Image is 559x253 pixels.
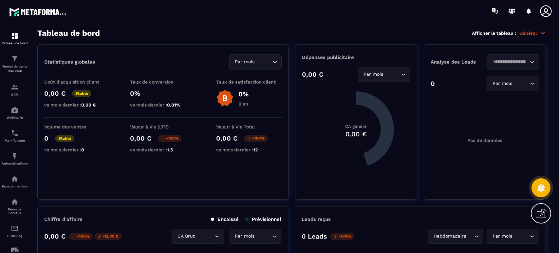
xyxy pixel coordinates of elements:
input: Search for option [256,58,271,66]
p: Bien [238,101,249,107]
p: Automatisations [2,162,28,165]
img: email [11,224,19,232]
input: Search for option [468,233,473,240]
input: Search for option [491,58,528,66]
p: Coût d'acquisition client [44,79,110,85]
input: Search for option [513,233,528,240]
div: Search for option [229,229,281,244]
p: Valeur à Vie (LTV) [130,124,196,129]
input: Search for option [385,71,400,78]
input: Search for option [513,80,528,87]
img: social-network [11,198,19,206]
p: -100% [69,233,93,240]
a: social-networksocial-networkRéseaux Sociaux [2,193,28,220]
img: automations [11,175,19,183]
div: Search for option [358,67,410,82]
p: Volume des ventes [44,124,110,129]
h3: Tableau de bord [37,29,100,38]
p: Encaissé [211,216,239,222]
p: Tunnel de vente Site web [2,64,28,73]
img: formation [11,55,19,63]
p: vs mois dernier : [216,147,282,152]
img: automations [11,152,19,160]
img: formation [11,32,19,40]
p: Statistiques globales [44,59,95,65]
p: Planificateur [2,139,28,142]
p: 0 Leads [302,232,327,240]
p: 0,00 € [44,232,65,240]
img: automations [11,106,19,114]
span: Par mois [362,71,385,78]
a: emailemailE-mailing [2,220,28,243]
p: Stable [55,135,74,142]
span: 0.81% [167,102,180,107]
a: formationformationCRM [2,78,28,101]
p: 0,00 € [302,70,323,78]
span: Par mois [491,80,513,87]
p: Webinaire [2,116,28,119]
span: Par mois [233,58,256,66]
p: 0,00 € [44,89,65,97]
span: 12 [253,147,258,152]
p: vs mois dernier : [44,147,110,152]
a: formationformationTunnel de vente Site web [2,50,28,78]
span: Hebdomadaire [432,233,468,240]
span: Par mois [233,233,256,240]
span: CA Brut [176,233,196,240]
div: Search for option [487,229,539,244]
p: -100% [330,233,354,240]
p: Stable [72,90,91,97]
span: 0,00 € [81,102,96,107]
p: Chiffre d’affaire [44,216,83,222]
p: vs mois dernier : [130,102,196,107]
div: Search for option [487,76,539,91]
p: Tableau de bord [2,41,28,45]
p: Réseaux Sociaux [2,207,28,215]
p: -12,00 € [94,233,121,240]
img: formation [11,83,19,91]
p: vs mois dernier : [44,102,110,107]
a: automationsautomationsEspace membre [2,170,28,193]
p: Analyse des Leads [431,59,485,65]
span: Par mois [491,233,513,240]
p: Afficher le tableau : [472,30,516,36]
p: Dépenses publicitaire [302,54,410,60]
img: b-badge-o.b3b20ee6.svg [216,89,233,107]
p: Pas de données [467,138,502,143]
p: vs mois dernier : [130,147,196,152]
p: 0% [130,89,196,97]
p: 0,00 € [216,134,237,142]
img: scheduler [11,129,19,137]
p: 0 [44,134,48,142]
p: Taux de conversion [130,79,196,85]
div: Search for option [487,54,539,69]
p: -100% [244,135,268,142]
div: Search for option [229,54,282,69]
p: 0 [431,80,435,88]
p: -100% [158,135,182,142]
input: Search for option [256,233,270,240]
p: 0% [238,90,249,98]
p: Espace membre [2,185,28,188]
p: E-mailing [2,234,28,238]
a: formationformationTableau de bord [2,27,28,50]
div: Search for option [172,229,224,244]
p: Général [519,30,546,36]
a: schedulerschedulerPlanificateur [2,124,28,147]
p: Prévisionnel [245,216,281,222]
input: Search for option [196,233,213,240]
span: 1.5 [167,147,173,152]
p: 0,00 € [130,134,151,142]
p: CRM [2,93,28,96]
p: Taux de satisfaction client [216,79,282,85]
a: automationsautomationsAutomatisations [2,147,28,170]
img: logo [9,6,68,18]
div: Search for option [428,229,483,244]
p: Leads reçus [302,216,331,222]
p: Valeur à Vie Total [216,124,282,129]
span: 8 [81,147,84,152]
a: automationsautomationsWebinaire [2,101,28,124]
